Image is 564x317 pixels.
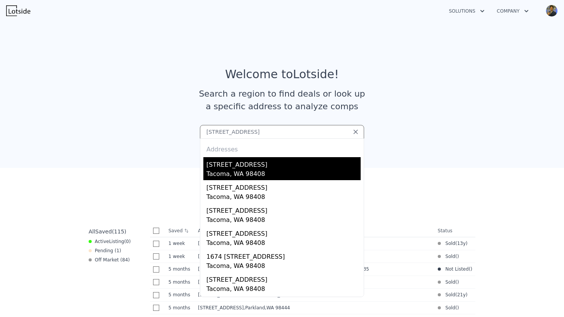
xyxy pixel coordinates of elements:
th: Address [195,225,435,237]
div: Welcome to Lotside ! [225,67,339,81]
span: Sold ( [441,292,457,298]
button: Solutions [443,4,491,18]
div: [STREET_ADDRESS] [206,295,361,307]
span: [STREET_ADDRESS][PERSON_NAME][PERSON_NAME] [198,266,320,272]
span: , Parkland [244,305,293,310]
img: avatar [546,5,558,17]
span: Saved [95,228,112,235]
div: Search a region to find deals or look up a specific address to analyze comps [196,87,368,113]
time: 2025-04-23 21:43 [168,279,192,285]
time: 2025-09-16 20:16 [168,240,192,246]
div: Tacoma, WA 98408 [206,215,361,226]
span: ) [470,266,472,272]
time: 2025-04-22 18:12 [168,305,192,311]
span: Listing [109,239,124,244]
th: Saved [165,225,195,237]
div: All ( 115 ) [89,228,126,235]
span: ) [457,279,459,285]
div: 1674 [STREET_ADDRESS] [206,249,361,261]
time: 2025-09-16 00:14 [168,253,192,260]
div: [STREET_ADDRESS] [206,226,361,238]
div: Tacoma, WA 98408 [206,261,361,272]
th: Status [435,225,475,237]
div: [STREET_ADDRESS] [206,203,361,215]
span: Active ( 0 ) [95,238,131,245]
div: Saved Properties [86,192,478,206]
span: Sold ( [441,305,457,311]
div: Pending ( 1 ) [89,248,121,254]
div: [STREET_ADDRESS] [206,180,361,192]
time: 2025-04-28 22:27 [168,266,192,272]
span: ) [457,253,459,260]
div: Tacoma, WA 98408 [206,192,361,203]
time: 2012-06-27 00:00 [457,240,465,246]
span: [STREET_ADDRESS] [198,254,244,259]
div: [STREET_ADDRESS] [206,272,361,284]
div: Off Market ( 84 ) [89,257,130,263]
button: Company [491,4,535,18]
span: ) [466,240,468,246]
span: ) [466,292,468,298]
span: [STREET_ADDRESS] [198,241,244,246]
div: Tacoma, WA 98408 [206,284,361,295]
span: [STREET_ADDRESS] [198,279,244,285]
span: Not Listed ( [441,266,471,272]
span: [STREET_ADDRESS] [198,305,244,310]
span: Sold ( [441,279,457,285]
span: [STREET_ADDRESS] [198,292,244,297]
span: ) [457,305,459,311]
input: Search an address or region... [200,125,364,139]
span: Sold ( [441,253,457,260]
div: Tacoma, WA 98408 [206,238,361,249]
div: Tacoma, WA 98408 [206,169,361,180]
time: 2005-03-03 00:00 [457,292,465,298]
div: [STREET_ADDRESS] [206,157,361,169]
span: Sold ( [441,240,457,246]
span: , WA 98444 [265,305,290,310]
img: Lotside [6,5,30,16]
time: 2025-04-22 23:29 [168,292,192,298]
div: Addresses [203,139,361,157]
